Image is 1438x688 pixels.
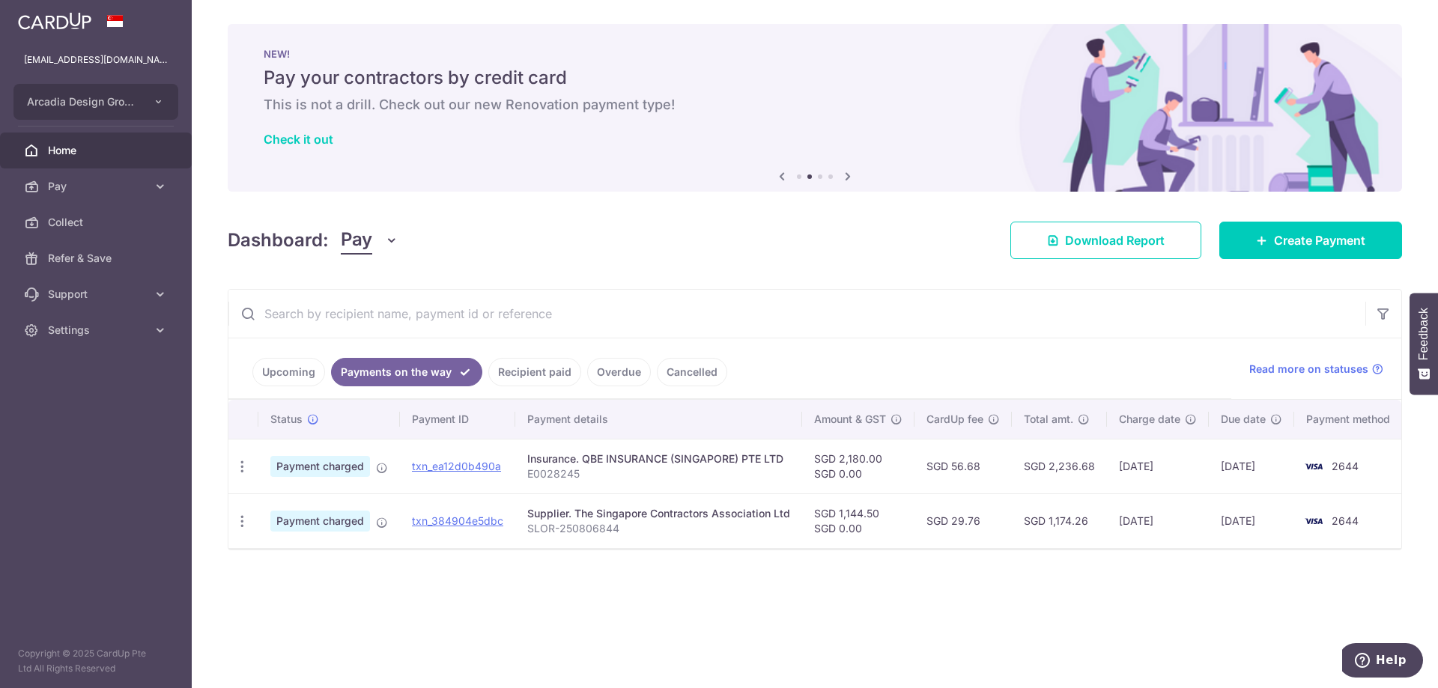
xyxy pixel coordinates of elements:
td: [DATE] [1209,493,1294,548]
p: SLOR-250806844 [527,521,790,536]
span: Refer & Save [48,251,147,266]
span: Download Report [1065,231,1165,249]
span: Total amt. [1024,412,1073,427]
a: Read more on statuses [1249,362,1383,377]
span: 2644 [1332,514,1359,527]
span: 2644 [1332,460,1359,472]
span: Payment charged [270,511,370,532]
td: [DATE] [1107,493,1209,548]
button: Arcadia Design Group Pte Ltd [13,84,178,120]
a: Cancelled [657,358,727,386]
span: Due date [1221,412,1266,427]
td: SGD 2,236.68 [1012,439,1107,493]
p: NEW! [264,48,1366,60]
span: Amount & GST [814,412,886,427]
h4: Dashboard: [228,227,329,254]
span: Arcadia Design Group Pte Ltd [27,94,138,109]
div: Supplier. The Singapore Contractors Association Ltd [527,506,790,521]
a: Create Payment [1219,222,1402,259]
img: CardUp [18,12,91,30]
td: SGD 56.68 [914,439,1012,493]
h6: This is not a drill. Check out our new Renovation payment type! [264,96,1366,114]
td: [DATE] [1107,439,1209,493]
input: Search by recipient name, payment id or reference [228,290,1365,338]
button: Feedback - Show survey [1410,293,1438,395]
th: Payment method [1294,400,1408,439]
span: Status [270,412,303,427]
a: Recipient paid [488,358,581,386]
th: Payment details [515,400,802,439]
img: Bank Card [1299,457,1329,475]
p: [EMAIL_ADDRESS][DOMAIN_NAME] [24,52,168,67]
h5: Pay your contractors by credit card [264,66,1366,90]
span: Support [48,287,147,302]
a: txn_ea12d0b490a [412,460,501,472]
a: Check it out [264,132,333,147]
span: Read more on statuses [1249,362,1368,377]
div: Insurance. QBE INSURANCE (SINGAPORE) PTE LTD [527,451,790,466]
td: SGD 2,180.00 SGD 0.00 [802,439,914,493]
span: Charge date [1119,412,1180,427]
a: Download Report [1010,222,1201,259]
span: Create Payment [1274,231,1365,249]
p: E0028245 [527,466,790,481]
a: Upcoming [252,358,325,386]
td: [DATE] [1209,439,1294,493]
iframe: Opens a widget where you can find more information [1342,643,1423,681]
span: Home [48,143,147,158]
td: SGD 29.76 [914,493,1012,548]
button: Pay [341,226,398,255]
td: SGD 1,174.26 [1012,493,1107,548]
span: Pay [341,226,372,255]
span: Settings [48,323,147,338]
span: Collect [48,215,147,230]
span: Payment charged [270,456,370,477]
span: Pay [48,179,147,194]
img: Bank Card [1299,512,1329,530]
a: Payments on the way [331,358,482,386]
th: Payment ID [400,400,515,439]
span: Feedback [1417,308,1431,360]
img: Renovation banner [228,24,1402,192]
td: SGD 1,144.50 SGD 0.00 [802,493,914,548]
a: txn_384904e5dbc [412,514,503,527]
span: CardUp fee [926,412,983,427]
a: Overdue [587,358,651,386]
